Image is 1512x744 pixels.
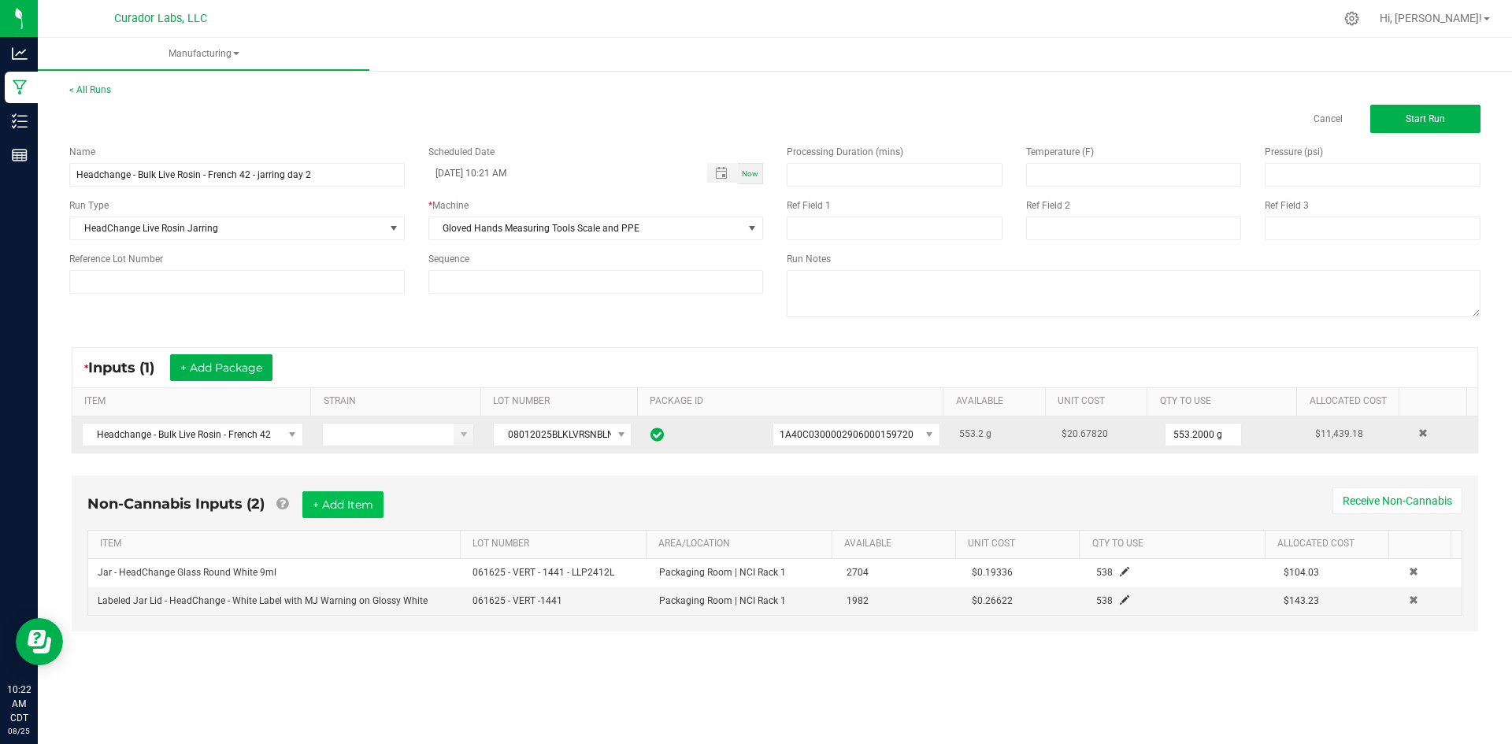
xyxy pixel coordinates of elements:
span: Ref Field 1 [787,200,831,211]
span: Inputs (1) [88,359,170,376]
a: Sortable [1402,538,1445,550]
a: AREA/LOCATIONSortable [658,538,825,550]
span: Pressure (psi) [1265,146,1323,157]
div: Manage settings [1342,11,1362,26]
span: Non-Cannabis Inputs (2) [87,495,265,513]
a: AVAILABLESortable [844,538,950,550]
span: Labeled Jar Lid - HeadChange - White Label with MJ Warning on Glossy White [98,595,428,606]
span: 1A40C0300002906000159720 [780,429,913,440]
a: Sortable [1411,395,1461,408]
span: 061625 - VERT -1441 [472,595,562,606]
span: Packaging Room | NCI Rack 1 [659,567,786,578]
span: 061625 - VERT - 1441 - LLP2412L [472,567,614,578]
a: Unit CostSortable [1058,395,1141,408]
span: Packaging Room | NCI Rack 1 [659,595,786,606]
span: Jar - HeadChange Glass Round White 9ml [98,567,276,578]
inline-svg: Reports [12,147,28,163]
span: Processing Duration (mins) [787,146,903,157]
p: 10:22 AM CDT [7,683,31,725]
span: Scheduled Date [428,146,495,157]
a: QTY TO USESortable [1160,395,1291,408]
span: Reference Lot Number [69,254,163,265]
span: 08012025BLKLVRSNBLNDFRNCH42 [494,424,611,446]
span: Run Notes [787,254,831,265]
span: Hi, [PERSON_NAME]! [1380,12,1482,24]
span: Ref Field 2 [1026,200,1070,211]
span: Temperature (F) [1026,146,1094,157]
iframe: Resource center [16,618,63,665]
span: 538 [1096,595,1113,606]
button: + Add Package [170,354,272,381]
span: $20.67820 [1062,428,1108,439]
span: $104.03 [1284,567,1319,578]
button: + Add Item [302,491,384,518]
span: Gloved Hands Measuring Tools Scale and PPE [429,217,743,239]
span: Headchange - Bulk Live Rosin - French 42 [83,424,283,446]
span: Manufacturing [38,47,369,61]
span: Name [69,146,95,157]
span: 1982 [847,595,869,606]
a: Manufacturing [38,38,369,71]
span: Run Type [69,198,109,213]
inline-svg: Manufacturing [12,80,28,95]
span: Start Run [1406,113,1445,124]
a: QTY TO USESortable [1092,538,1259,550]
a: LOT NUMBERSortable [472,538,639,550]
span: Toggle popup [707,163,738,183]
span: $0.19336 [972,567,1013,578]
span: 553.2 [959,428,984,439]
a: Unit CostSortable [968,538,1073,550]
a: Allocated CostSortable [1277,538,1383,550]
span: 538 [1096,567,1113,578]
span: $143.23 [1284,595,1319,606]
span: 2704 [847,567,869,578]
a: PACKAGE IDSortable [650,395,937,408]
p: 08/25 [7,725,31,737]
a: Cancel [1314,113,1343,126]
a: < All Runs [69,84,111,95]
span: g [986,428,991,439]
a: LOT NUMBERSortable [493,395,631,408]
span: Curador Labs, LLC [114,12,207,25]
inline-svg: Inventory [12,113,28,129]
span: Now [742,169,758,178]
a: Add Non-Cannabis items that were also consumed in the run (e.g. gloves and packaging); Also add N... [276,495,288,513]
span: Sequence [428,254,469,265]
span: Ref Field 3 [1265,200,1309,211]
input: Scheduled Datetime [428,163,691,183]
a: ITEMSortable [84,395,305,408]
button: Receive Non-Cannabis [1332,487,1462,514]
span: $11,439.18 [1315,428,1363,439]
a: Allocated CostSortable [1310,395,1393,408]
inline-svg: Analytics [12,46,28,61]
button: Start Run [1370,105,1480,133]
a: STRAINSortable [324,395,475,408]
span: NO DATA FOUND [773,423,940,446]
span: $0.26622 [972,595,1013,606]
span: HeadChange Live Rosin Jarring [70,217,384,239]
span: Machine [432,200,469,211]
span: In Sync [650,425,664,444]
a: ITEMSortable [100,538,454,550]
a: AVAILABLESortable [956,395,1039,408]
